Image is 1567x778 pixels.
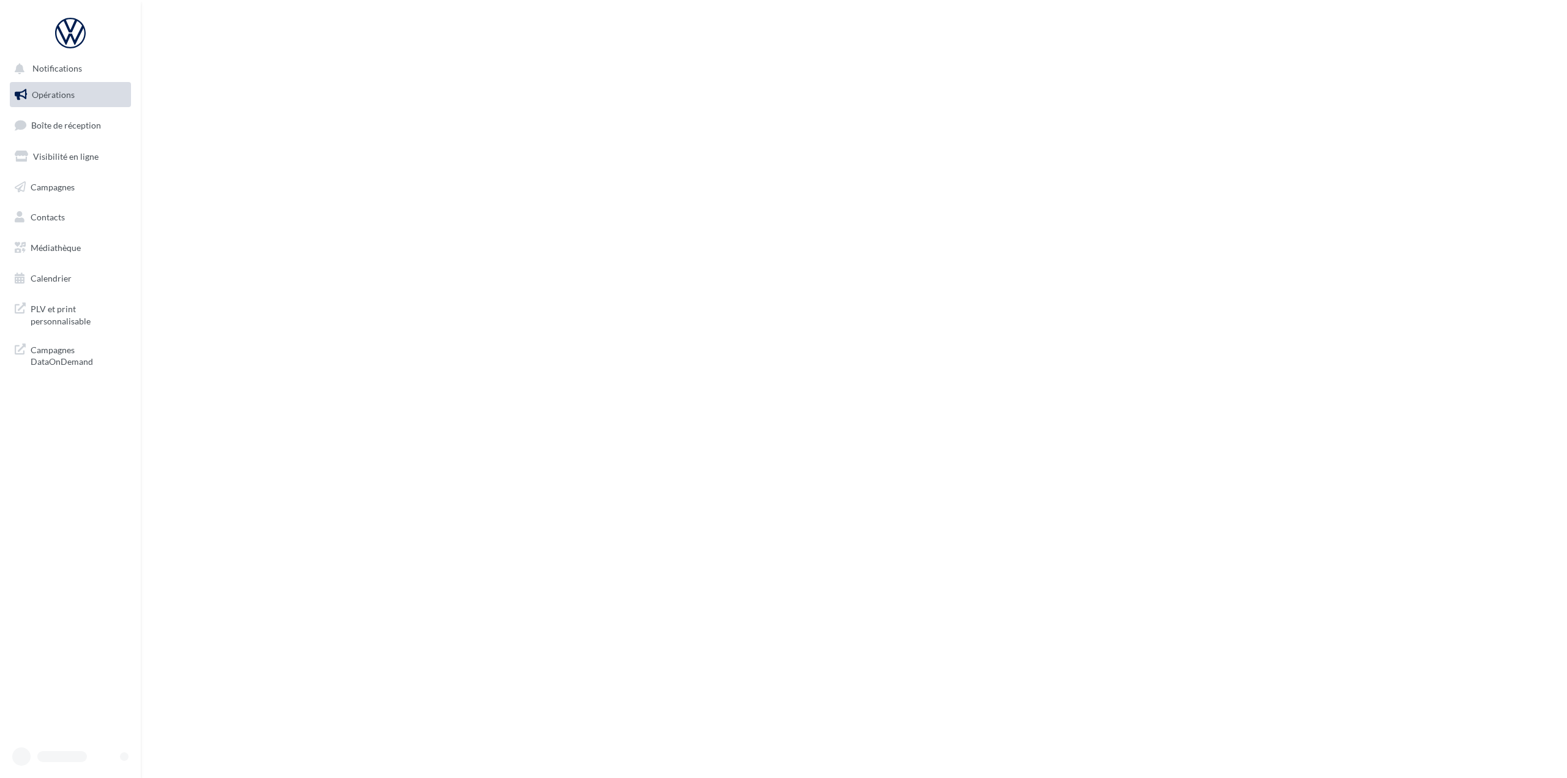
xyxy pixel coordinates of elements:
[31,242,81,253] span: Médiathèque
[7,337,133,373] a: Campagnes DataOnDemand
[33,151,99,162] span: Visibilité en ligne
[31,120,101,130] span: Boîte de réception
[31,342,126,368] span: Campagnes DataOnDemand
[7,296,133,332] a: PLV et print personnalisable
[31,273,72,283] span: Calendrier
[7,235,133,261] a: Médiathèque
[32,64,82,74] span: Notifications
[31,181,75,192] span: Campagnes
[7,266,133,291] a: Calendrier
[31,301,126,327] span: PLV et print personnalisable
[7,112,133,138] a: Boîte de réception
[7,144,133,170] a: Visibilité en ligne
[31,212,65,222] span: Contacts
[7,174,133,200] a: Campagnes
[32,89,75,100] span: Opérations
[7,204,133,230] a: Contacts
[7,82,133,108] a: Opérations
